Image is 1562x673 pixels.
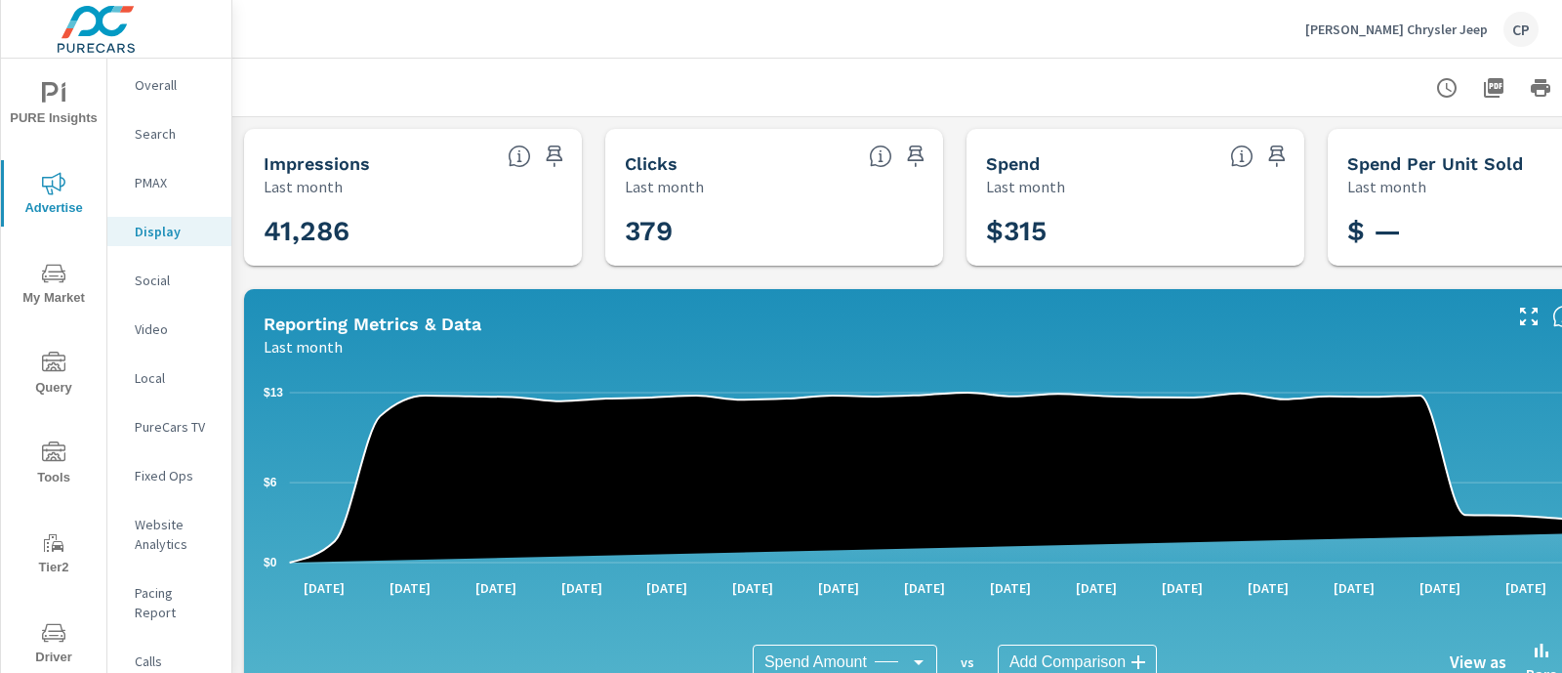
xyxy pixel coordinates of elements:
p: Last month [264,175,343,198]
p: [DATE] [1406,578,1474,598]
p: [DATE] [290,578,358,598]
h5: Spend [986,153,1040,174]
div: Pacing Report [107,578,231,627]
p: vs [937,653,998,671]
p: [DATE] [633,578,701,598]
span: Save this to your personalized report [1261,141,1293,172]
button: Print Report [1521,68,1560,107]
h3: $315 [986,215,1285,248]
p: [DATE] [1148,578,1216,598]
div: CP [1503,12,1539,47]
p: [DATE] [1492,578,1560,598]
p: Last month [625,175,704,198]
div: Website Analytics [107,510,231,559]
p: [DATE] [1234,578,1302,598]
p: [DATE] [890,578,959,598]
text: $0 [264,556,277,569]
span: Tier2 [7,531,101,579]
p: Last month [986,175,1065,198]
p: Pacing Report [135,583,216,622]
text: $6 [264,476,277,489]
button: "Export Report to PDF" [1474,68,1513,107]
span: The number of times an ad was shown on your behalf. [508,145,531,168]
p: PureCars TV [135,417,216,437]
p: PMAX [135,173,216,192]
div: Social [107,266,231,295]
p: Overall [135,75,216,95]
p: Calls [135,652,216,671]
h5: Clicks [625,153,678,174]
div: Video [107,315,231,344]
p: Search [135,124,216,144]
div: Display [107,217,231,246]
p: [DATE] [976,578,1045,598]
span: Tools [7,442,101,489]
span: Add Comparison [1009,652,1126,672]
span: Spend Amount [764,652,867,672]
p: Fixed Ops [135,466,216,485]
p: [DATE] [1062,578,1130,598]
p: [DATE] [1320,578,1388,598]
p: [DATE] [462,578,530,598]
h6: View as [1450,652,1506,672]
div: Overall [107,70,231,100]
div: PMAX [107,168,231,197]
div: Local [107,363,231,393]
h5: Spend Per Unit Sold [1347,153,1523,174]
text: $13 [264,386,283,400]
button: Make Fullscreen [1513,301,1544,332]
h3: 41,286 [264,215,562,248]
span: Driver [7,621,101,669]
p: [DATE] [804,578,873,598]
p: Website Analytics [135,515,216,554]
span: Advertise [7,172,101,220]
span: PURE Insights [7,82,101,130]
p: Display [135,222,216,241]
p: [PERSON_NAME] Chrysler Jeep [1305,21,1488,38]
p: [DATE] [719,578,787,598]
span: Save this to your personalized report [539,141,570,172]
p: Social [135,271,216,290]
p: Local [135,368,216,388]
div: Fixed Ops [107,461,231,490]
span: My Market [7,262,101,310]
p: Last month [264,335,343,358]
p: Last month [1347,175,1426,198]
h5: Impressions [264,153,370,174]
p: Video [135,319,216,339]
span: Save this to your personalized report [900,141,931,172]
span: The amount of money spent on advertising during the period. [1230,145,1254,168]
p: [DATE] [548,578,616,598]
div: Search [107,119,231,148]
h3: 379 [625,215,924,248]
span: Query [7,352,101,400]
p: [DATE] [376,578,444,598]
h5: Reporting Metrics & Data [264,314,481,334]
div: PureCars TV [107,412,231,442]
